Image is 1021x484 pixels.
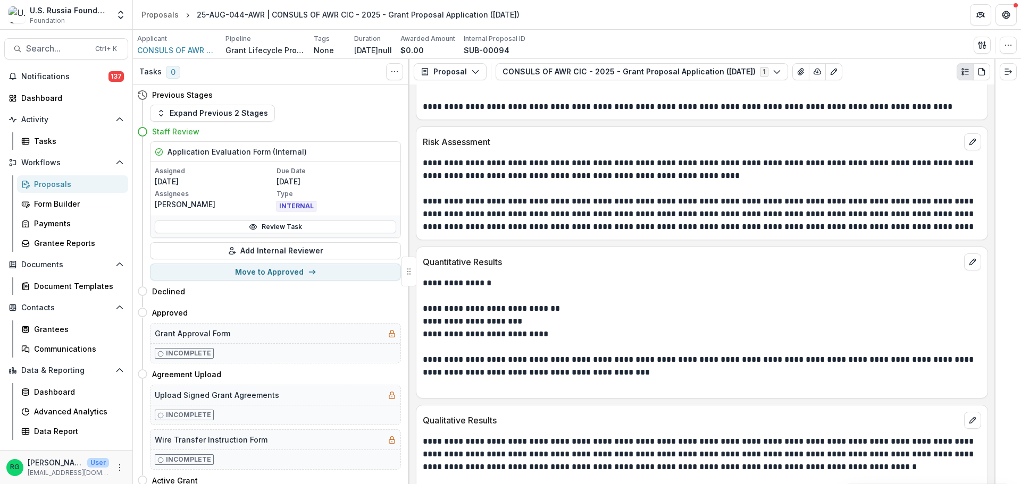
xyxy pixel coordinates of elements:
p: Awarded Amount [400,34,455,44]
a: Tasks [17,132,128,150]
p: User [87,458,109,468]
div: Dashboard [21,92,120,104]
a: Document Templates [17,277,128,295]
a: Payments [17,215,128,232]
button: Get Help [995,4,1017,26]
p: Pipeline [225,34,251,44]
p: Type [277,189,396,199]
div: Advanced Analytics [34,406,120,417]
h4: Declined [152,286,185,297]
p: Tags [314,34,330,44]
p: Incomplete [166,349,211,358]
div: Data Report [34,426,120,437]
p: Risk Assessment [423,135,960,148]
h5: Wire Transfer Instruction Form [155,434,267,445]
div: Communications [34,343,120,354]
div: Ruslan Garipov [10,464,20,471]
p: Grant Lifecycle Process [225,45,305,56]
span: Activity [21,115,111,124]
button: CONSULS OF AWR CIC - 2025 - Grant Proposal Application ([DATE])1 [496,63,788,80]
p: Assignees [155,189,274,199]
span: Contacts [21,303,111,312]
span: Foundation [30,16,65,26]
p: None [314,45,334,56]
button: edit [964,412,981,429]
a: Review Task [155,220,396,233]
div: Document Templates [34,281,120,292]
a: Grantee Reports [17,234,128,252]
button: Toggle View Cancelled Tasks [386,63,403,80]
div: Tasks [34,135,120,147]
button: Add Internal Reviewer [150,242,401,259]
span: INTERNAL [277,201,316,211]
p: [EMAIL_ADDRESS][DOMAIN_NAME] [28,468,109,478]
div: Proposals [141,9,179,20]
p: SUB-00094 [464,45,509,56]
a: Dashboard [17,383,128,401]
div: Payments [34,218,120,229]
div: Grantees [34,324,120,335]
p: Qualitative Results [423,414,960,427]
a: Communications [17,340,128,358]
a: Proposals [137,7,183,22]
span: Workflows [21,158,111,167]
p: Quantitative Results [423,256,960,268]
p: [DATE] [155,176,274,187]
h4: Approved [152,307,188,318]
button: edit [964,253,981,270]
p: [PERSON_NAME] [28,457,83,468]
button: Expand Previous 2 Stages [150,105,275,122]
p: Incomplete [166,455,211,464]
p: Assigned [155,166,274,176]
h3: Tasks [139,67,162,77]
span: Data & Reporting [21,366,111,375]
button: Notifications137 [4,68,128,85]
p: Due Date [277,166,396,176]
p: [PERSON_NAME] [155,199,274,210]
button: PDF view [973,63,990,80]
p: [DATE] [277,176,396,187]
div: Ctrl + K [93,43,119,55]
button: Open Data & Reporting [4,362,128,379]
div: Proposals [34,179,120,190]
h4: Previous Stages [152,89,213,100]
button: Partners [970,4,991,26]
nav: breadcrumb [137,7,524,22]
button: Move to Approved [150,264,401,281]
h4: Staff Review [152,126,199,137]
button: View Attached Files [792,63,809,80]
div: Grantee Reports [34,237,120,249]
h5: Upload Signed Grant Agreements [155,389,279,401]
h4: Agreement Upload [152,369,221,380]
button: Open Workflows [4,154,128,171]
span: 137 [108,71,124,82]
button: Open entity switcher [113,4,128,26]
div: Form Builder [34,198,120,209]
a: Data Report [17,422,128,440]
span: Search... [26,44,89,54]
p: Incomplete [166,410,211,420]
div: U.S. Russia Foundation [30,5,109,16]
button: Proposal [414,63,487,80]
a: Proposals [17,175,128,193]
img: U.S. Russia Foundation [9,6,26,23]
p: Internal Proposal ID [464,34,525,44]
a: Grantees [17,320,128,338]
span: Notifications [21,72,108,81]
button: Search... [4,38,128,60]
p: $0.00 [400,45,424,56]
a: Form Builder [17,195,128,213]
button: Edit as form [825,63,842,80]
a: CONSULS OF AWR CIC [137,45,217,56]
p: Duration [354,34,381,44]
button: More [113,461,126,474]
button: Plaintext view [957,63,974,80]
span: Documents [21,260,111,269]
button: edit [964,133,981,150]
p: [DATE]null [354,45,392,56]
button: Open Activity [4,111,128,128]
button: Expand right [1000,63,1017,80]
h5: Grant Approval Form [155,328,230,339]
a: Advanced Analytics [17,403,128,420]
